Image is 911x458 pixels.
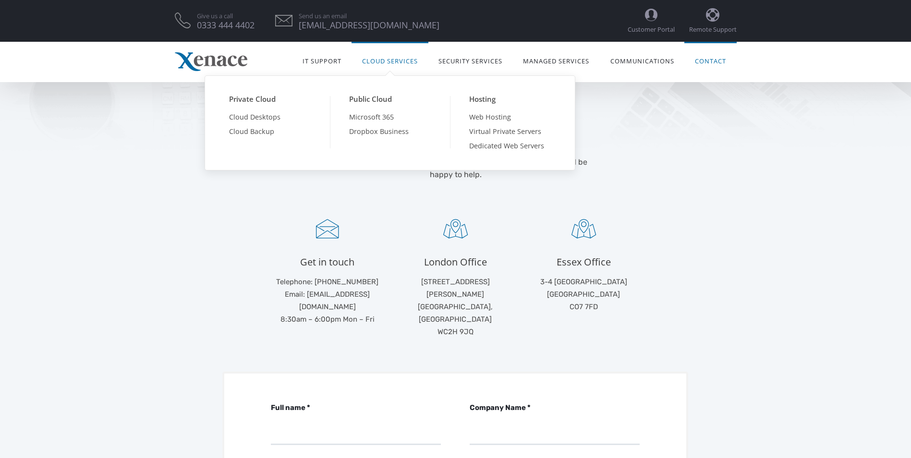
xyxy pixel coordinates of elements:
a: Virtual Private Servers [450,124,570,139]
a: Cloud Services [352,45,428,75]
a: Managed Services [513,45,600,75]
h4: Essex Office [527,255,641,268]
h4: London Office [399,255,512,268]
a: Microsoft 365 [330,110,450,124]
label: Company Name * [470,403,640,445]
a: Contact [684,45,736,75]
a: Web Hosting [450,110,570,124]
a: Communications [600,45,684,75]
input: Full name * [271,419,441,445]
span: [EMAIL_ADDRESS][DOMAIN_NAME] [299,22,439,28]
a: Public Cloud [330,90,450,108]
a: Send us an email [EMAIL_ADDRESS][DOMAIN_NAME] [299,13,439,28]
input: Company Name * [470,419,640,445]
a: IT Support [292,45,352,75]
h4: Get in touch [271,255,385,268]
a: Hosting [450,90,570,108]
img: Xenace [175,52,247,71]
p: [STREET_ADDRESS][PERSON_NAME] [GEOGRAPHIC_DATA], [GEOGRAPHIC_DATA] WC2H 9JQ [399,276,512,338]
a: Dropbox Business [330,124,450,139]
a: Private Cloud [210,90,330,108]
p: Telephone: [PHONE_NUMBER] Email: [EMAIL_ADDRESS][DOMAIN_NAME] 8:30am – 6:00pm Mon – Fri [271,276,385,325]
a: Cloud Backup [210,124,330,139]
a: Cloud Desktops [210,110,330,124]
a: Security Services [428,45,513,75]
p: 3-4 [GEOGRAPHIC_DATA] [GEOGRAPHIC_DATA] CO7 7FD [527,276,641,313]
span: Send us an email [299,13,439,19]
a: Dedicated Web Servers [450,139,570,153]
a: Give us a call 0333 444 4402 [197,13,255,28]
span: 0333 444 4402 [197,22,255,28]
label: Full name * [271,403,441,445]
span: Give us a call [197,13,255,19]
